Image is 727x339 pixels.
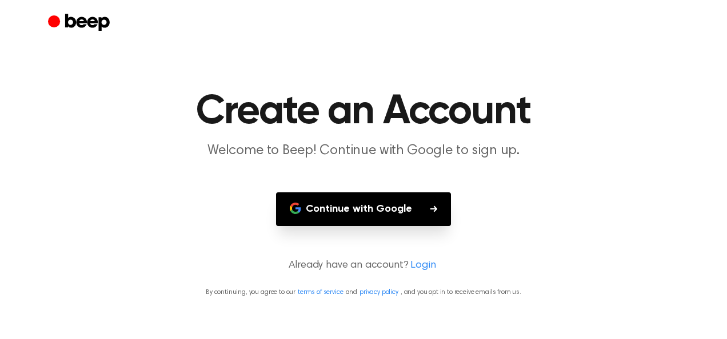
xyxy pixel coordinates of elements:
a: Beep [48,12,113,34]
p: By continuing, you agree to our and , and you opt in to receive emails from us. [14,287,713,297]
p: Welcome to Beep! Continue with Google to sign up. [144,142,583,160]
h1: Create an Account [71,91,656,132]
a: privacy policy [359,289,398,296]
a: terms of service [298,289,343,296]
button: Continue with Google [276,192,451,226]
a: Login [410,258,436,273]
p: Already have an account? [14,258,713,273]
